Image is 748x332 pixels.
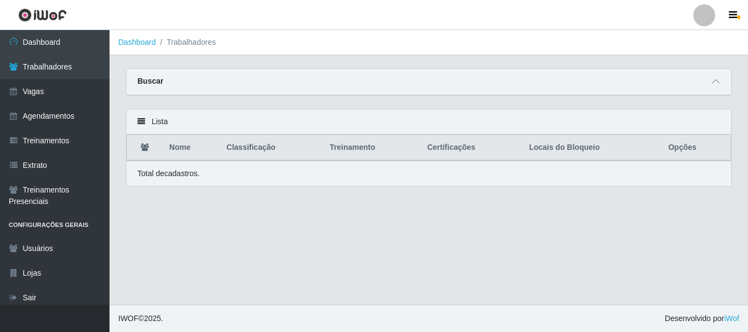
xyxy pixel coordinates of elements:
th: Locais do Bloqueio [522,135,661,161]
th: Nome [163,135,220,161]
span: Desenvolvido por [665,313,739,324]
a: Dashboard [118,38,156,46]
span: © 2025 . [118,313,163,324]
a: iWof [724,314,739,323]
th: Treinamento [323,135,421,161]
th: Classificação [220,135,324,161]
p: Total de cadastros. [137,168,200,179]
img: CoreUI Logo [18,8,67,22]
nav: breadcrumb [110,30,748,55]
th: Opções [661,135,730,161]
th: Certificações [421,135,522,161]
li: Trabalhadores [156,37,216,48]
div: Lista [126,109,731,135]
span: IWOF [118,314,139,323]
strong: Buscar [137,77,163,85]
